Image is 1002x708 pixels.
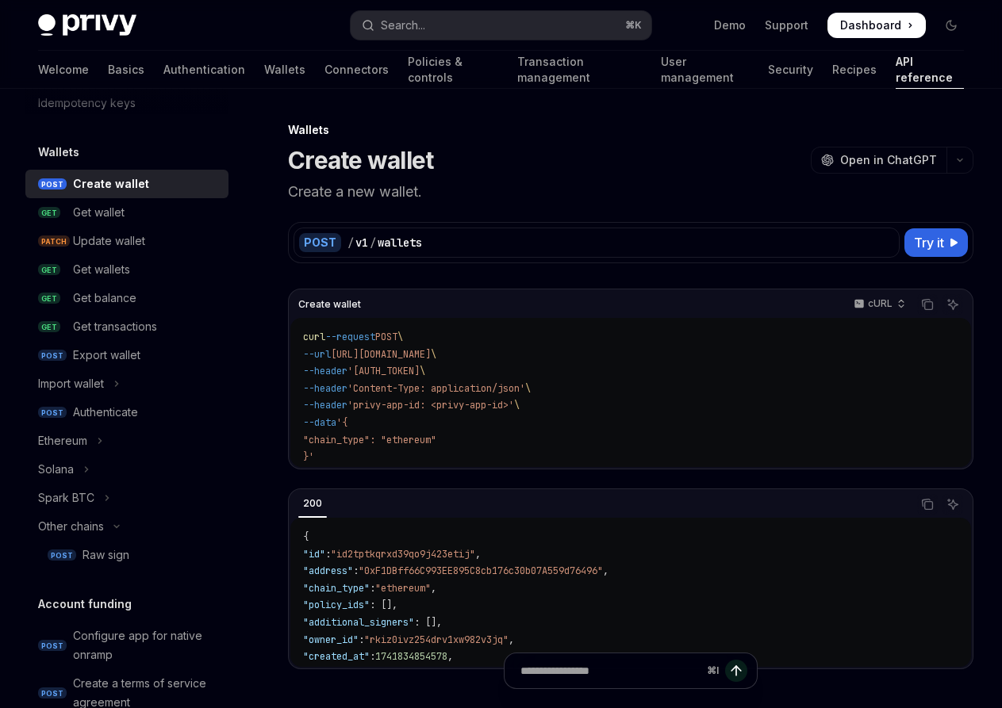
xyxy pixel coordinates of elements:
div: 200 [298,494,327,513]
div: Import wallet [38,374,104,393]
div: / [370,235,376,251]
span: --header [303,399,347,411]
div: Spark BTC [38,488,94,507]
div: Get balance [73,289,136,308]
button: Open in ChatGPT [811,147,946,174]
span: "chain_type": "ethereum" [303,434,436,446]
span: \ [525,382,531,395]
div: Wallets [288,122,973,138]
a: PATCHUpdate wallet [25,227,228,255]
p: Create a new wallet. [288,181,973,203]
span: "owner_id" [303,633,359,646]
span: POST [48,549,76,561]
div: Ethereum [38,431,87,450]
a: Recipes [832,51,877,89]
span: 'Content-Type: application/json' [347,382,525,395]
span: , [509,633,514,646]
a: Basics [108,51,144,89]
button: Toggle Spark BTC section [25,484,228,512]
span: }' [303,450,314,463]
a: GETGet balance [25,284,228,312]
span: "policy_ids" [303,599,370,611]
div: Search... [381,16,425,35]
a: Demo [714,17,746,33]
span: POST [38,407,67,419]
span: --header [303,365,347,377]
div: Get transactions [73,317,157,336]
a: Authentication [163,51,245,89]
a: User management [661,51,750,89]
a: POSTConfigure app for native onramp [25,622,228,669]
span: Open in ChatGPT [840,152,937,168]
span: --header [303,382,347,395]
span: "chain_type" [303,582,370,595]
a: Wallets [264,51,305,89]
span: "id2tptkqrxd39qo9j423etij" [331,548,475,561]
button: Toggle Import wallet section [25,369,228,398]
a: Dashboard [827,13,926,38]
span: \ [397,331,403,343]
span: curl [303,331,325,343]
span: : [359,633,364,646]
a: Welcome [38,51,89,89]
p: cURL [868,297,893,310]
span: \ [514,399,520,411]
span: --request [325,331,375,343]
span: Try it [914,233,944,252]
span: : [], [370,599,397,611]
a: POSTCreate wallet [25,170,228,198]
button: Ask AI [942,294,963,315]
button: Try it [904,228,968,257]
span: \ [431,348,436,361]
span: { [303,530,309,543]
div: Update wallet [73,232,145,251]
span: ⌘ K [625,19,642,32]
a: GETGet wallet [25,198,228,227]
span: PATCH [38,235,70,247]
a: Support [765,17,808,33]
div: Get wallet [73,203,125,222]
div: / [347,235,354,251]
a: POSTRaw sign [25,541,228,569]
div: v1 [355,235,368,251]
span: 'privy-app-id: <privy-app-id>' [347,399,514,411]
button: Copy the contents from the code block [917,494,938,515]
span: GET [38,321,60,333]
input: Ask a question... [520,653,701,688]
span: POST [375,331,397,343]
a: API reference [896,51,964,89]
span: Dashboard [840,17,901,33]
button: Toggle dark mode [939,13,964,38]
span: : [], [414,616,442,629]
span: GET [38,293,60,304]
span: "0xF1DBff66C993EE895C8cb176c30b07A559d76496" [359,564,603,577]
span: --data [303,416,336,429]
button: Toggle Ethereum section [25,427,228,455]
span: --url [303,348,331,361]
a: POSTAuthenticate [25,398,228,427]
span: GET [38,264,60,276]
span: , [475,548,481,561]
div: Configure app for native onramp [73,626,219,664]
span: , [431,582,436,595]
a: POSTExport wallet [25,341,228,369]
span: \ [420,365,425,377]
button: Ask AI [942,494,963,515]
a: Connectors [324,51,389,89]
div: Other chains [38,517,104,536]
div: wallets [378,235,422,251]
span: [URL][DOMAIN_NAME] [331,348,431,361]
div: Raw sign [83,545,129,564]
button: Copy the contents from the code block [917,294,938,315]
span: "address" [303,564,353,577]
span: : [353,564,359,577]
div: Get wallets [73,260,130,279]
span: POST [38,640,67,652]
h1: Create wallet [288,146,433,174]
div: POST [299,233,341,252]
a: GETGet wallets [25,255,228,284]
div: Create wallet [73,174,149,193]
button: cURL [845,291,912,318]
h5: Account funding [38,595,132,614]
span: POST [38,350,67,362]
